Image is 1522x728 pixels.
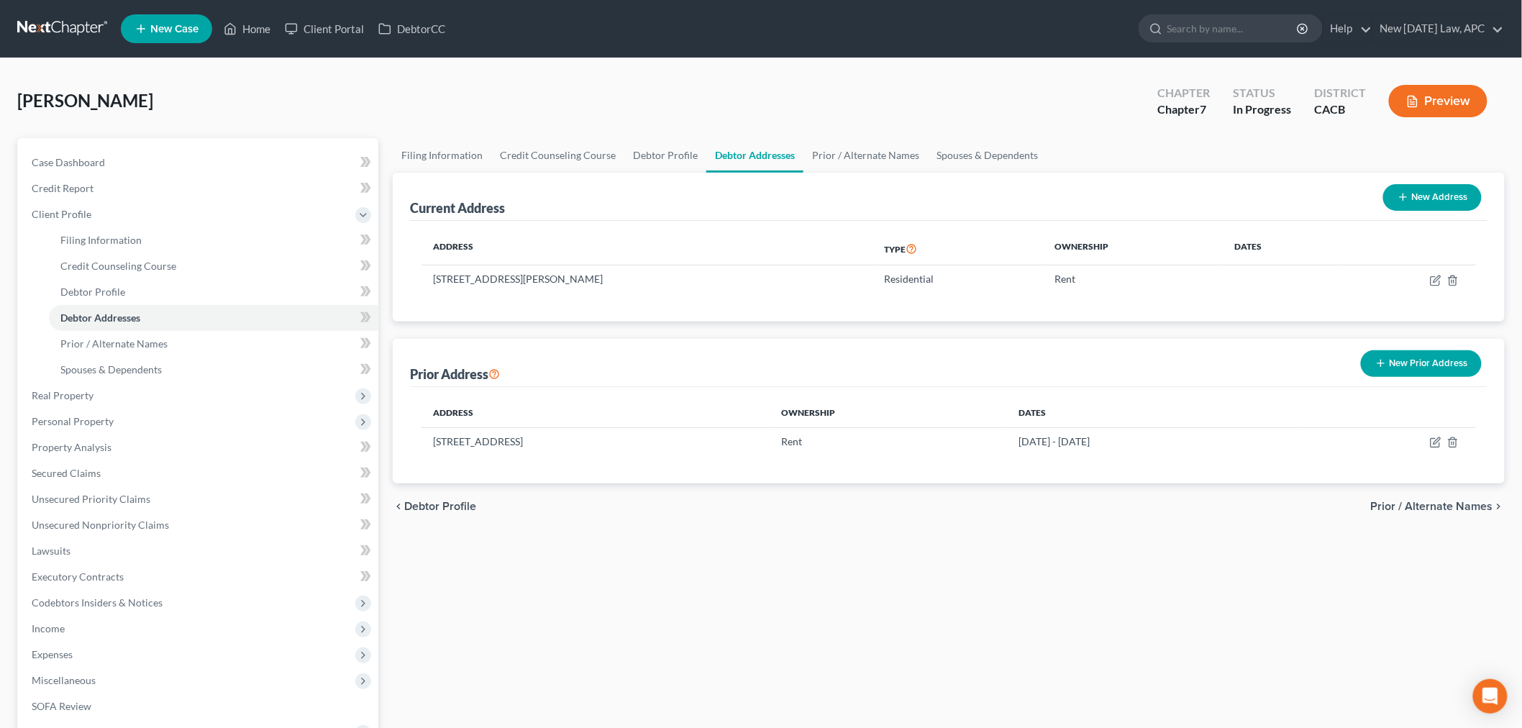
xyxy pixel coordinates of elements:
span: Lawsuits [32,545,70,557]
i: chevron_right [1493,501,1505,512]
div: Status [1233,85,1291,101]
span: Real Property [32,389,94,401]
a: Credit Report [20,176,378,201]
a: Filing Information [49,227,378,253]
div: CACB [1314,101,1366,118]
div: Chapter [1157,85,1210,101]
a: Unsecured Nonpriority Claims [20,512,378,538]
button: New Prior Address [1361,350,1482,377]
span: Debtor Profile [404,501,476,512]
span: Unsecured Nonpriority Claims [32,519,169,531]
th: Address [421,399,770,427]
span: Miscellaneous [32,674,96,686]
button: chevron_left Debtor Profile [393,501,476,512]
a: Property Analysis [20,434,378,460]
td: Rent [1043,265,1223,293]
a: Credit Counseling Course [49,253,378,279]
span: Credit Counseling Course [60,260,176,272]
div: Open Intercom Messenger [1473,679,1508,714]
input: Search by name... [1167,15,1299,42]
span: Income [32,622,65,634]
span: Personal Property [32,415,114,427]
span: Unsecured Priority Claims [32,493,150,505]
span: Debtor Addresses [60,311,140,324]
td: [DATE] - [DATE] [1008,427,1298,455]
th: Address [421,232,873,265]
span: Secured Claims [32,467,101,479]
a: Unsecured Priority Claims [20,486,378,512]
div: In Progress [1233,101,1291,118]
a: New [DATE] Law, APC [1373,16,1504,42]
a: Debtor Addresses [706,138,803,173]
a: Secured Claims [20,460,378,486]
span: Property Analysis [32,441,111,453]
a: Lawsuits [20,538,378,564]
span: New Case [150,24,199,35]
a: Prior / Alternate Names [803,138,928,173]
td: [STREET_ADDRESS] [421,427,770,455]
div: Current Address [410,199,505,217]
a: Client Portal [278,16,371,42]
div: District [1314,85,1366,101]
span: Filing Information [60,234,142,246]
a: Executory Contracts [20,564,378,590]
th: Ownership [1043,232,1223,265]
td: [STREET_ADDRESS][PERSON_NAME] [421,265,873,293]
a: Filing Information [393,138,491,173]
a: Home [217,16,278,42]
a: Debtor Profile [49,279,378,305]
th: Dates [1008,399,1298,427]
span: Prior / Alternate Names [60,337,168,350]
span: 7 [1200,102,1206,116]
div: Chapter [1157,101,1210,118]
span: Spouses & Dependents [60,363,162,376]
a: Case Dashboard [20,150,378,176]
td: Rent [770,427,1008,455]
span: Prior / Alternate Names [1371,501,1493,512]
span: Case Dashboard [32,156,105,168]
button: New Address [1383,184,1482,211]
a: Prior / Alternate Names [49,331,378,357]
span: Debtor Profile [60,286,125,298]
a: Credit Counseling Course [491,138,624,173]
button: Prior / Alternate Names chevron_right [1371,501,1505,512]
span: Credit Report [32,182,94,194]
th: Dates [1223,232,1341,265]
a: DebtorCC [371,16,452,42]
button: Preview [1389,85,1487,117]
span: Client Profile [32,208,91,220]
a: Spouses & Dependents [928,138,1047,173]
a: Help [1323,16,1372,42]
span: [PERSON_NAME] [17,90,153,111]
span: Executory Contracts [32,570,124,583]
a: SOFA Review [20,693,378,719]
th: Ownership [770,399,1008,427]
span: Expenses [32,648,73,660]
a: Debtor Profile [624,138,706,173]
i: chevron_left [393,501,404,512]
div: Prior Address [410,365,500,383]
a: Spouses & Dependents [49,357,378,383]
a: Debtor Addresses [49,305,378,331]
td: Residential [873,265,1044,293]
th: Type [873,232,1044,265]
span: Codebtors Insiders & Notices [32,596,163,609]
span: SOFA Review [32,700,91,712]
